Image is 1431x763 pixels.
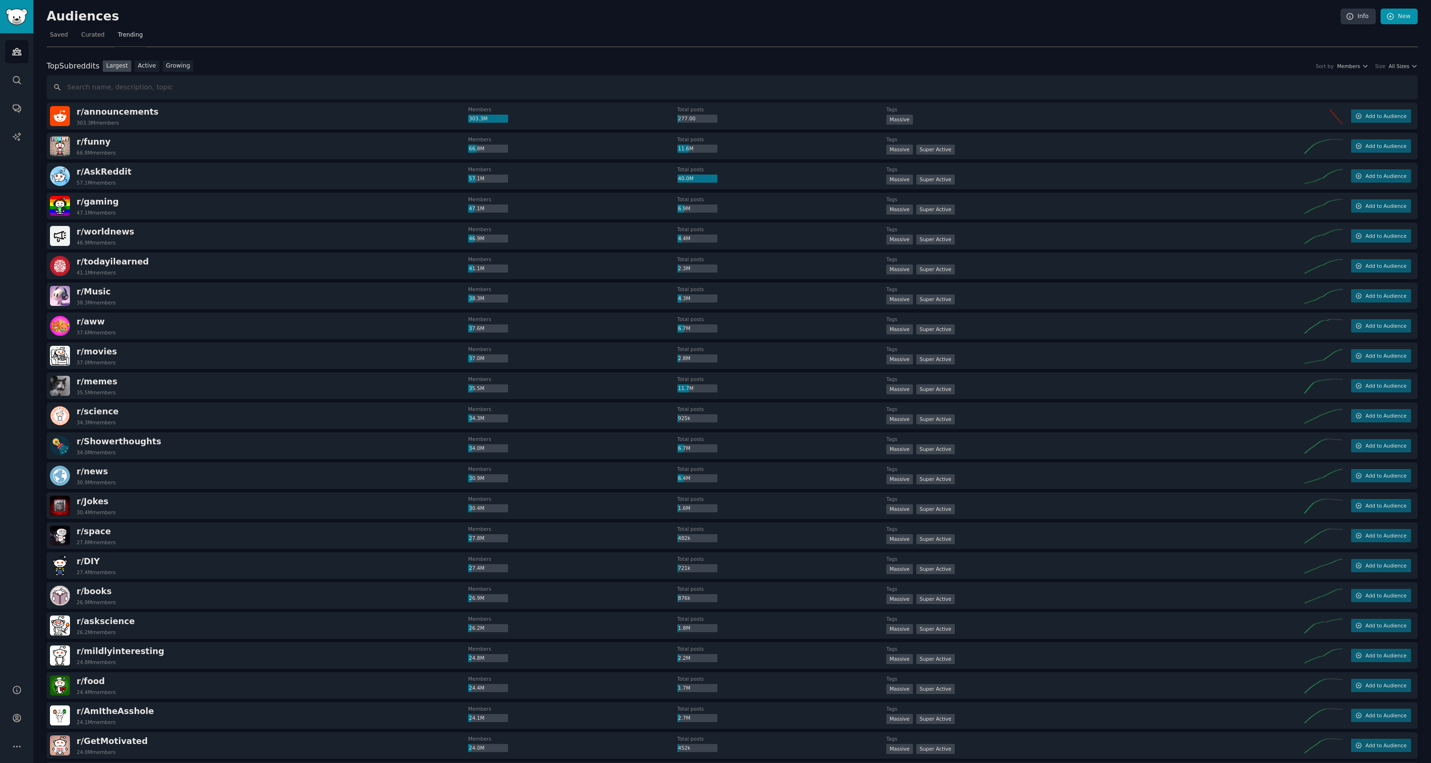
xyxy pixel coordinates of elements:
div: 41.1M members [77,269,116,276]
dt: Members [468,106,677,113]
dt: Members [468,226,677,233]
dt: Tags [886,496,1304,502]
div: 6.7M [677,324,717,333]
button: Add to Audience [1351,319,1411,333]
dt: Tags [886,556,1304,562]
img: gaming [50,196,70,216]
div: 35.5M [468,384,508,393]
dt: Tags [886,526,1304,532]
div: 37.0M [468,354,508,363]
div: 4.3M [677,294,717,303]
span: Add to Audience [1365,442,1406,449]
div: Super Active [916,235,955,245]
button: Add to Audience [1351,169,1411,183]
a: Saved [47,28,71,47]
div: Super Active [916,684,955,694]
div: 482k [677,534,717,543]
img: GetMotivated [50,735,70,755]
dt: Members [468,646,677,652]
span: r/ GetMotivated [77,736,147,746]
dt: Total posts [677,705,887,712]
div: 30.9M [468,474,508,483]
div: 2.3M [677,264,717,273]
div: Super Active [916,744,955,754]
dt: Total posts [677,556,887,562]
span: r/ Jokes [77,497,108,506]
dt: Tags [886,286,1304,293]
button: Add to Audience [1351,349,1411,362]
span: r/ space [77,527,111,536]
dt: Total posts [677,496,887,502]
div: 6.9M [677,205,717,213]
div: Super Active [916,534,955,544]
div: 27.8M [468,534,508,543]
div: 40.0M [677,175,717,183]
div: Top Subreddits [47,60,99,72]
div: Super Active [916,654,955,664]
img: askscience [50,616,70,636]
dt: Tags [886,226,1304,233]
dt: Total posts [677,586,887,592]
a: Largest [103,60,131,72]
button: Add to Audience [1351,379,1411,392]
div: Massive [886,384,913,394]
img: funny [50,136,70,156]
button: Add to Audience [1351,289,1411,303]
div: Massive [886,235,913,245]
button: Add to Audience [1351,709,1411,722]
span: r/ news [77,467,108,476]
div: 34.0M members [77,449,116,456]
dt: Tags [886,106,1304,113]
div: Super Active [916,145,955,155]
div: 1.6M [677,504,717,513]
a: Info [1341,9,1376,25]
div: 26.9M [468,594,508,603]
div: Massive [886,564,913,574]
span: Add to Audience [1365,742,1406,749]
img: science [50,406,70,426]
span: r/ announcements [77,107,158,117]
dt: Total posts [677,196,887,203]
dt: Total posts [677,466,887,472]
span: r/ Showerthoughts [77,437,161,446]
div: Massive [886,354,913,364]
input: Search name, description, topic [47,75,1418,99]
dt: Tags [886,136,1304,143]
div: Super Active [916,444,955,454]
span: Add to Audience [1365,622,1406,629]
div: Sort by [1316,63,1334,69]
div: Super Active [916,564,955,574]
img: DIY [50,556,70,576]
button: Add to Audience [1351,439,1411,452]
dt: Members [468,256,677,263]
div: 38.3M [468,294,508,303]
div: Massive [886,594,913,604]
dt: Total posts [677,256,887,263]
span: Add to Audience [1365,263,1406,269]
div: 26.2M [468,624,508,633]
dt: Tags [886,166,1304,173]
span: Add to Audience [1365,352,1406,359]
div: Super Active [916,474,955,484]
div: 57.1M members [77,179,116,186]
div: Super Active [916,594,955,604]
img: announcements [50,106,70,126]
div: 57.1M [468,175,508,183]
div: 925k [677,414,717,423]
span: Saved [50,31,68,39]
span: Add to Audience [1365,323,1406,329]
dt: Tags [886,406,1304,412]
div: 24.4M [468,684,508,693]
span: Add to Audience [1365,532,1406,539]
div: Super Active [916,175,955,185]
span: r/ aww [77,317,105,326]
img: worldnews [50,226,70,246]
dt: Tags [886,466,1304,472]
span: r/ books [77,587,112,596]
div: 38.3M members [77,299,116,306]
dt: Members [468,406,677,412]
div: 30.9M members [77,479,116,486]
div: Massive [886,264,913,274]
span: All Sizes [1389,63,1409,69]
dt: Members [468,705,677,712]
